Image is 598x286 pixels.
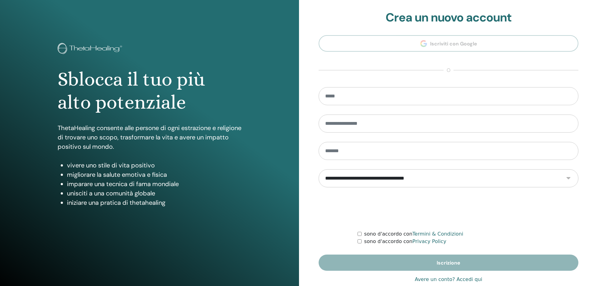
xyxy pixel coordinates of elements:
a: Termini & Condizioni [412,231,463,237]
h2: Crea un nuovo account [319,11,578,25]
label: sono d'accordo con [364,230,463,238]
li: unisciti a una comunità globale [67,189,241,198]
iframe: reCAPTCHA [401,197,496,221]
a: Privacy Policy [412,238,446,244]
label: sono d'accordo con [364,238,446,245]
p: ThetaHealing consente alle persone di ogni estrazione e religione di trovare uno scopo, trasforma... [58,123,241,151]
li: iniziare una pratica di thetahealing [67,198,241,207]
span: o [444,67,453,74]
h1: Sblocca il tuo più alto potenziale [58,68,241,114]
li: migliorare la salute emotiva e fisica [67,170,241,179]
a: Avere un conto? Accedi qui [415,276,482,283]
li: imparare una tecnica di fama mondiale [67,179,241,189]
li: vivere uno stile di vita positivo [67,161,241,170]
